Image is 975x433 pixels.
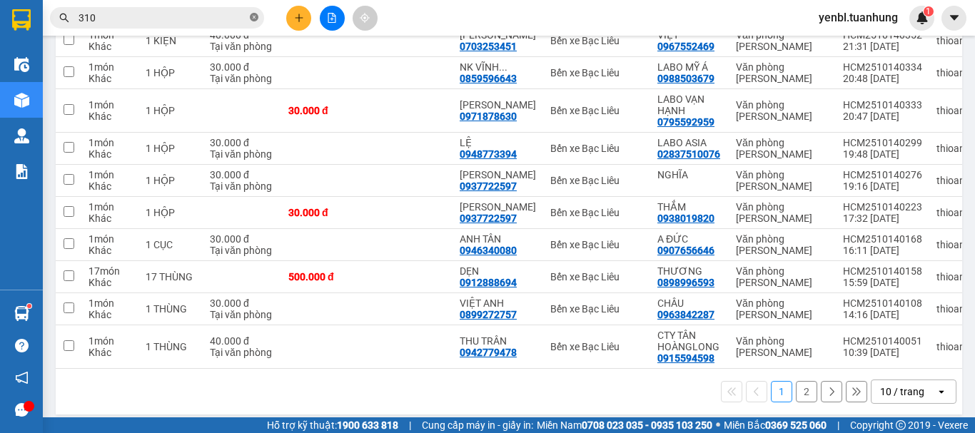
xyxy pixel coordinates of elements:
div: 30.000 đ [288,207,360,218]
span: Miền Nam [537,417,712,433]
div: 1 món [89,61,131,73]
div: 21:31 [DATE] [843,41,922,52]
img: icon-new-feature [916,11,929,24]
div: 30.000 đ [210,233,274,245]
div: TẤN PHÁT [460,201,536,213]
div: LABO VẠN HẠNH [657,93,722,116]
div: Khác [89,347,131,358]
div: HCM2510140334 [843,61,922,73]
div: Tại văn phòng [210,180,274,192]
div: Khác [89,245,131,256]
strong: 1900 633 818 [337,419,398,431]
div: Bến xe Bạc Liêu [550,207,643,218]
div: 19:48 [DATE] [843,148,922,160]
div: 1 THÙNG [146,341,196,352]
span: yenbl.tuanhung [807,9,909,26]
div: Văn phòng [PERSON_NAME] [736,29,829,52]
div: 0912888694 [460,277,517,288]
div: HCM2510140108 [843,297,922,309]
div: 0946340080 [460,245,517,256]
span: close-circle [250,13,258,21]
div: A ĐỨC [657,233,722,245]
div: 16:11 [DATE] [843,245,922,256]
span: ⚪️ [716,422,720,428]
div: NGHĨA [657,169,722,180]
div: 0937722597 [460,213,517,224]
span: aim [360,13,370,23]
div: 30.000 đ [210,169,274,180]
img: warehouse-icon [14,57,29,72]
div: 1 HỘP [146,143,196,154]
div: 1 CỤC [146,239,196,250]
button: 2 [796,381,817,402]
div: DẸN [460,265,536,277]
div: NK VĨNH HƯNG [460,61,536,73]
div: Khác [89,309,131,320]
div: 1 HỘP [146,175,196,186]
div: 17:32 [DATE] [843,213,922,224]
div: TẤN PHÁT [460,169,536,180]
div: Khác [89,148,131,160]
div: Văn phòng [PERSON_NAME] [736,297,829,320]
div: HCM2510140223 [843,201,922,213]
span: plus [294,13,304,23]
div: 1 món [89,137,131,148]
div: 0915594598 [657,352,714,364]
button: aim [353,6,378,31]
button: plus [286,6,311,31]
div: HCM2510140158 [843,265,922,277]
div: 1 món [89,169,131,180]
div: Tại văn phòng [210,73,274,84]
div: 1 món [89,335,131,347]
span: 1 [926,6,931,16]
div: LABO ASIA [657,137,722,148]
div: Văn phòng [PERSON_NAME] [736,265,829,288]
div: 30.000 đ [288,105,360,116]
div: THƯƠNG [657,265,722,277]
div: 17 món [89,265,131,277]
div: 0963842287 [657,309,714,320]
div: 0942779478 [460,347,517,358]
div: 1 HỘP [146,67,196,78]
div: 0907656646 [657,245,714,256]
div: HCM2510140168 [843,233,922,245]
div: 0948773394 [460,148,517,160]
div: ANH TÂN [460,233,536,245]
div: HCM2510140333 [843,99,922,111]
div: Văn phòng [PERSON_NAME] [736,335,829,358]
div: Bến xe Bạc Liêu [550,303,643,315]
div: 1 món [89,297,131,309]
span: | [409,417,411,433]
div: 1 KIỆN [146,35,196,46]
div: 0898996593 [657,277,714,288]
div: Văn phòng [PERSON_NAME] [736,61,829,84]
div: 1 món [89,233,131,245]
img: warehouse-icon [14,93,29,108]
div: Văn phòng [PERSON_NAME] [736,137,829,160]
div: HOÀNG HUY [460,99,536,111]
div: 10:39 [DATE] [843,347,922,358]
div: Tại văn phòng [210,347,274,358]
div: Khác [89,277,131,288]
span: search [59,13,69,23]
div: 0938019820 [657,213,714,224]
div: Khác [89,41,131,52]
div: Bến xe Bạc Liêu [550,143,643,154]
span: message [15,403,29,417]
div: Tại văn phòng [210,245,274,256]
span: Hỗ trợ kỹ thuật: [267,417,398,433]
div: Văn phòng [PERSON_NAME] [736,201,829,224]
div: 30.000 đ [210,297,274,309]
svg: open [936,386,947,397]
span: | [837,417,839,433]
div: 20:48 [DATE] [843,73,922,84]
div: 30.000 đ [210,137,274,148]
div: 1 HỘP [146,207,196,218]
strong: 0708 023 035 - 0935 103 250 [582,419,712,431]
sup: 1 [27,304,31,308]
img: logo-vxr [12,9,31,31]
strong: 0369 525 060 [765,419,827,431]
div: Bến xe Bạc Liêu [550,35,643,46]
div: 10 / trang [880,384,924,399]
div: Văn phòng [PERSON_NAME] [736,99,829,122]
